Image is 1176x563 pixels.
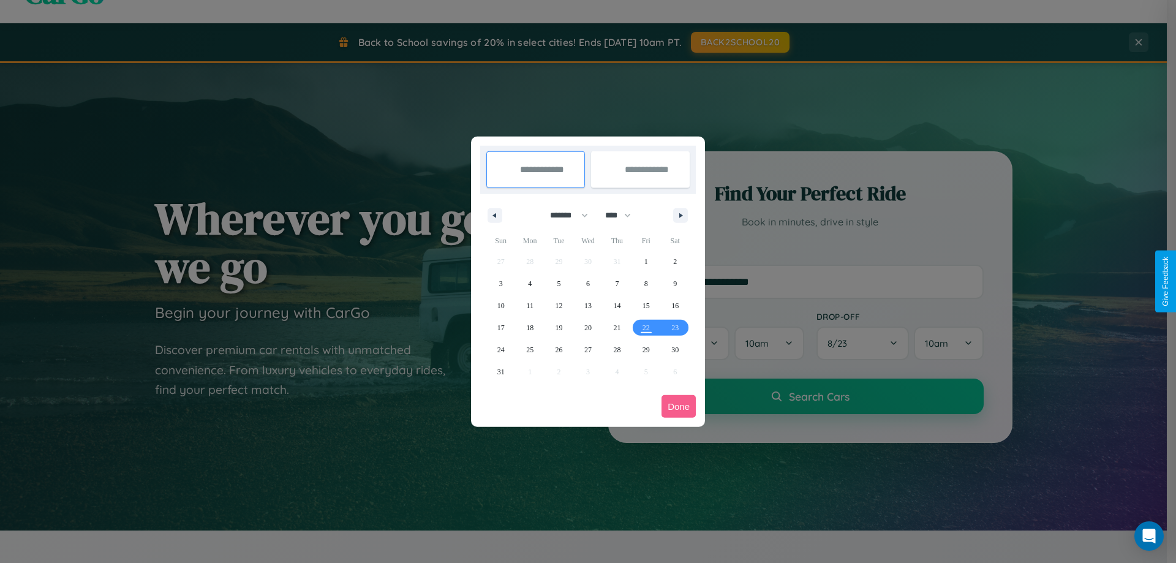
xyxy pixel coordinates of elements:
span: 31 [497,361,505,383]
span: 30 [671,339,679,361]
div: Open Intercom Messenger [1134,521,1164,551]
span: 14 [613,295,620,317]
button: 3 [486,273,515,295]
button: 1 [631,251,660,273]
span: 1 [644,251,648,273]
button: 7 [603,273,631,295]
span: 2 [673,251,677,273]
span: 9 [673,273,677,295]
span: Fri [631,231,660,251]
button: 24 [486,339,515,361]
span: Mon [515,231,544,251]
button: Done [661,395,696,418]
button: 17 [486,317,515,339]
button: 2 [661,251,690,273]
span: 5 [557,273,561,295]
button: 9 [661,273,690,295]
button: 4 [515,273,544,295]
span: 25 [526,339,533,361]
span: Thu [603,231,631,251]
span: Sun [486,231,515,251]
span: 24 [497,339,505,361]
span: 7 [615,273,619,295]
span: 27 [584,339,592,361]
span: 17 [497,317,505,339]
span: 19 [556,317,563,339]
button: 22 [631,317,660,339]
button: 27 [573,339,602,361]
span: 16 [671,295,679,317]
button: 15 [631,295,660,317]
button: 29 [631,339,660,361]
button: 20 [573,317,602,339]
button: 30 [661,339,690,361]
button: 11 [515,295,544,317]
span: 13 [584,295,592,317]
button: 31 [486,361,515,383]
span: 8 [644,273,648,295]
span: Wed [573,231,602,251]
span: 12 [556,295,563,317]
span: 6 [586,273,590,295]
span: 15 [643,295,650,317]
button: 10 [486,295,515,317]
span: 28 [613,339,620,361]
button: 19 [545,317,573,339]
span: 23 [671,317,679,339]
button: 25 [515,339,544,361]
span: 10 [497,295,505,317]
span: 4 [528,273,532,295]
button: 21 [603,317,631,339]
span: Sat [661,231,690,251]
button: 6 [573,273,602,295]
button: 16 [661,295,690,317]
button: 13 [573,295,602,317]
span: 22 [643,317,650,339]
button: 14 [603,295,631,317]
span: 21 [613,317,620,339]
span: 26 [556,339,563,361]
button: 8 [631,273,660,295]
span: 18 [526,317,533,339]
button: 28 [603,339,631,361]
button: 18 [515,317,544,339]
button: 5 [545,273,573,295]
div: Give Feedback [1161,257,1170,306]
span: 11 [526,295,533,317]
button: 23 [661,317,690,339]
span: 3 [499,273,503,295]
span: 20 [584,317,592,339]
button: 12 [545,295,573,317]
span: 29 [643,339,650,361]
span: Tue [545,231,573,251]
button: 26 [545,339,573,361]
